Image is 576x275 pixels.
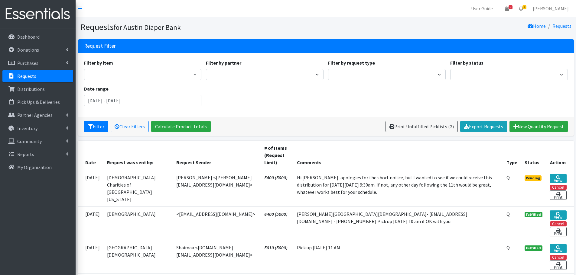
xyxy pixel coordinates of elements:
[386,121,458,132] a: Print Unfulfilled Picklists (2)
[500,2,514,14] a: 9
[103,240,173,273] td: [GEOGRAPHIC_DATA][DEMOGRAPHIC_DATA]
[103,141,173,170] th: Request was sent by:
[103,170,173,207] td: [DEMOGRAPHIC_DATA] Charities of [GEOGRAPHIC_DATA][US_STATE]
[17,99,60,105] p: Pick Ups & Deliveries
[509,121,568,132] a: New Quantity Request
[151,121,211,132] a: Calculate Product Totals
[2,135,73,147] a: Community
[525,175,542,181] span: Pending
[293,206,503,240] td: [PERSON_NAME][GEOGRAPHIC_DATA][DEMOGRAPHIC_DATA]- [EMAIL_ADDRESS][DOMAIN_NAME] - [PHONE_NUMBER] P...
[113,23,181,32] small: for Austin Diaper Bank
[552,23,571,29] a: Requests
[293,170,503,207] td: Hi [PERSON_NAME], apologies for the short notice, but I wanted to see if we could receive this di...
[460,121,507,132] a: Export Requests
[206,59,241,66] label: Filter by partner
[509,5,513,9] span: 9
[84,59,113,66] label: Filter by item
[261,240,294,273] td: 5010 (5000)
[506,174,510,181] abbr: Quantity
[550,255,567,260] button: Cancel
[17,34,40,40] p: Dashboard
[450,59,483,66] label: Filter by status
[84,85,109,92] label: Date range
[84,43,116,49] h3: Request Filter
[550,221,567,226] button: Cancel
[550,261,566,270] a: Print
[466,2,498,14] a: User Guide
[173,240,260,273] td: Shaimaa <[DOMAIN_NAME][EMAIL_ADDRESS][DOMAIN_NAME]>
[293,240,503,273] td: Pick up [DATE] 11 AM
[550,190,566,200] a: Print
[17,73,36,79] p: Requests
[17,151,34,157] p: Reports
[521,141,546,170] th: Status
[550,244,566,253] a: View
[550,185,567,190] button: Cancel
[78,170,103,207] td: [DATE]
[2,109,73,121] a: Partner Agencies
[2,161,73,173] a: My Organization
[17,86,45,92] p: Distributions
[261,206,294,240] td: 6400 (5000)
[261,170,294,207] td: 5400 (5000)
[525,212,543,217] span: Fulfilled
[78,240,103,273] td: [DATE]
[550,210,566,220] a: View
[2,83,73,95] a: Distributions
[522,5,526,9] span: 1
[17,138,42,144] p: Community
[2,57,73,69] a: Purchases
[503,141,521,170] th: Type
[514,2,528,14] a: 1
[293,141,503,170] th: Comments
[261,141,294,170] th: # of Items (Request Limit)
[111,121,149,132] a: Clear Filters
[2,4,73,24] img: HumanEssentials
[173,170,260,207] td: [PERSON_NAME] <[PERSON_NAME][EMAIL_ADDRESS][DOMAIN_NAME]>
[80,22,324,32] h1: Requests
[550,227,566,236] a: Print
[525,245,543,251] span: Fulfilled
[2,70,73,82] a: Requests
[173,206,260,240] td: <[EMAIL_ADDRESS][DOMAIN_NAME]>
[17,47,39,53] p: Donations
[546,141,574,170] th: Actions
[2,44,73,56] a: Donations
[506,211,510,217] abbr: Quantity
[84,121,108,132] button: Filter
[328,59,375,66] label: Filter by request type
[17,164,52,170] p: My Organization
[528,23,546,29] a: Home
[103,206,173,240] td: [DEMOGRAPHIC_DATA]
[528,2,574,14] a: [PERSON_NAME]
[2,148,73,160] a: Reports
[84,95,202,106] input: January 1, 2011 - December 31, 2011
[78,141,103,170] th: Date
[2,96,73,108] a: Pick Ups & Deliveries
[17,125,37,131] p: Inventory
[506,245,510,251] abbr: Quantity
[550,174,566,183] a: View
[78,206,103,240] td: [DATE]
[2,31,73,43] a: Dashboard
[17,112,53,118] p: Partner Agencies
[2,122,73,134] a: Inventory
[17,60,38,66] p: Purchases
[173,141,260,170] th: Request Sender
